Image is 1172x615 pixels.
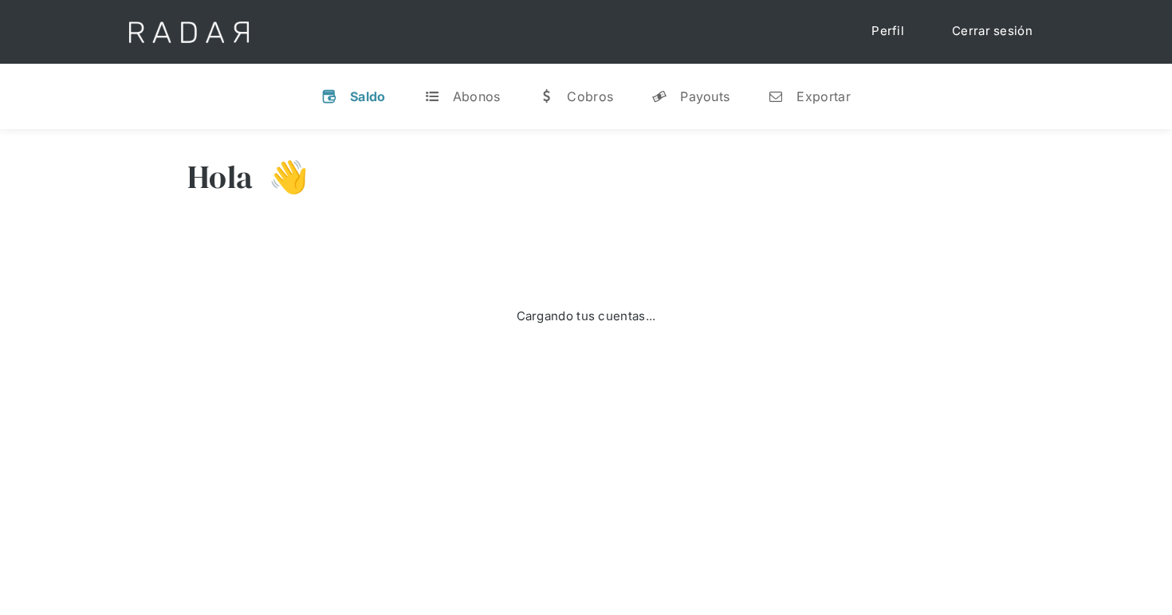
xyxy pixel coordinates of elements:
[321,88,337,104] div: v
[350,88,386,104] div: Saldo
[936,16,1048,47] a: Cerrar sesión
[424,88,440,104] div: t
[855,16,920,47] a: Perfil
[680,88,730,104] div: Payouts
[768,88,784,104] div: n
[651,88,667,104] div: y
[187,157,253,197] h3: Hola
[253,157,309,197] h3: 👋
[538,88,554,104] div: w
[567,88,613,104] div: Cobros
[453,88,501,104] div: Abonos
[796,88,850,104] div: Exportar
[517,307,656,326] div: Cargando tus cuentas...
